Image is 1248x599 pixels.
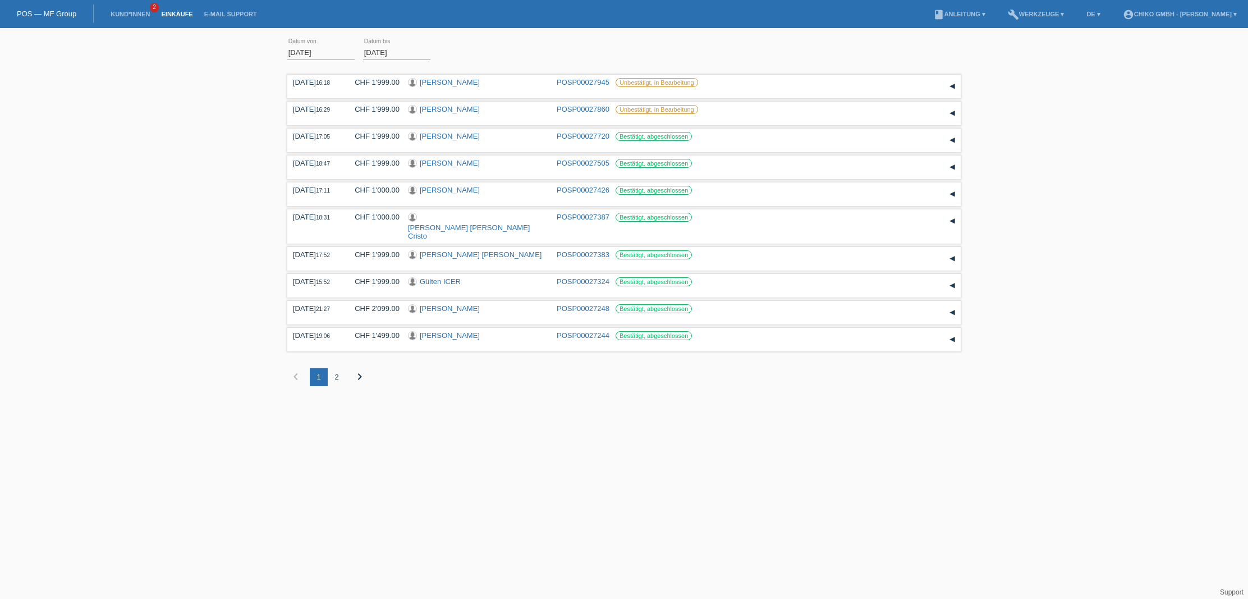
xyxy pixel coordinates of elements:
i: chevron_right [353,370,366,383]
a: [PERSON_NAME] [420,105,480,113]
i: chevron_left [289,370,302,383]
span: 17:05 [316,134,330,140]
div: auf-/zuklappen [944,132,961,149]
a: [PERSON_NAME] [420,186,480,194]
a: POS — MF Group [17,10,76,18]
a: POSP00027945 [557,78,609,86]
label: Bestätigt, abgeschlossen [616,331,692,340]
i: build [1008,9,1019,20]
div: CHF 1'000.00 [346,186,400,194]
div: auf-/zuklappen [944,250,961,267]
div: [DATE] [293,304,338,313]
a: Gülten ICER [420,277,461,286]
div: [DATE] [293,331,338,340]
div: CHF 1'999.00 [346,159,400,167]
a: POSP00027505 [557,159,609,167]
div: auf-/zuklappen [944,78,961,95]
a: bookAnleitung ▾ [928,11,991,17]
span: 16:29 [316,107,330,113]
span: 17:11 [316,188,330,194]
div: [DATE] [293,132,338,140]
div: CHF 1'000.00 [346,213,400,221]
div: CHF 1'999.00 [346,277,400,286]
div: auf-/zuklappen [944,186,961,203]
label: Unbestätigt, in Bearbeitung [616,78,698,87]
a: Support [1220,588,1244,596]
a: POSP00027383 [557,250,609,259]
a: POSP00027244 [557,331,609,340]
span: 2 [150,3,159,12]
span: 21:27 [316,306,330,312]
i: book [933,9,944,20]
a: buildWerkzeuge ▾ [1002,11,1070,17]
div: CHF 1'999.00 [346,105,400,113]
div: 2 [328,368,346,386]
a: POSP00027720 [557,132,609,140]
a: Einkäufe [155,11,198,17]
div: CHF 1'499.00 [346,331,400,340]
div: CHF 2'099.00 [346,304,400,313]
i: account_circle [1123,9,1134,20]
span: 19:06 [316,333,330,339]
div: CHF 1'999.00 [346,132,400,140]
a: [PERSON_NAME] [PERSON_NAME] Cristo [408,223,530,240]
a: [PERSON_NAME] [PERSON_NAME] [420,250,542,259]
span: 18:31 [316,214,330,221]
label: Bestätigt, abgeschlossen [616,132,692,141]
div: [DATE] [293,277,338,286]
a: POSP00027426 [557,186,609,194]
div: auf-/zuklappen [944,277,961,294]
span: 16:18 [316,80,330,86]
a: [PERSON_NAME] [420,331,480,340]
a: account_circleChiko GmbH - [PERSON_NAME] ▾ [1117,11,1242,17]
label: Bestätigt, abgeschlossen [616,277,692,286]
div: auf-/zuklappen [944,331,961,348]
a: [PERSON_NAME] [420,304,480,313]
div: 1 [310,368,328,386]
div: auf-/zuklappen [944,304,961,321]
label: Bestätigt, abgeschlossen [616,304,692,313]
div: [DATE] [293,250,338,259]
span: 15:52 [316,279,330,285]
label: Bestätigt, abgeschlossen [616,250,692,259]
div: auf-/zuklappen [944,105,961,122]
span: 18:47 [316,161,330,167]
a: Kund*innen [105,11,155,17]
a: [PERSON_NAME] [420,159,480,167]
div: CHF 1'999.00 [346,78,400,86]
div: [DATE] [293,159,338,167]
a: [PERSON_NAME] [420,78,480,86]
div: [DATE] [293,78,338,86]
label: Bestätigt, abgeschlossen [616,159,692,168]
a: [PERSON_NAME] [420,132,480,140]
a: POSP00027387 [557,213,609,221]
a: DE ▾ [1081,11,1105,17]
a: E-Mail Support [199,11,263,17]
div: auf-/zuklappen [944,159,961,176]
div: CHF 1'999.00 [346,250,400,259]
div: [DATE] [293,186,338,194]
label: Unbestätigt, in Bearbeitung [616,105,698,114]
a: POSP00027324 [557,277,609,286]
div: auf-/zuklappen [944,213,961,230]
label: Bestätigt, abgeschlossen [616,213,692,222]
label: Bestätigt, abgeschlossen [616,186,692,195]
span: 17:52 [316,252,330,258]
div: [DATE] [293,105,338,113]
a: POSP00027248 [557,304,609,313]
a: POSP00027860 [557,105,609,113]
div: [DATE] [293,213,338,221]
